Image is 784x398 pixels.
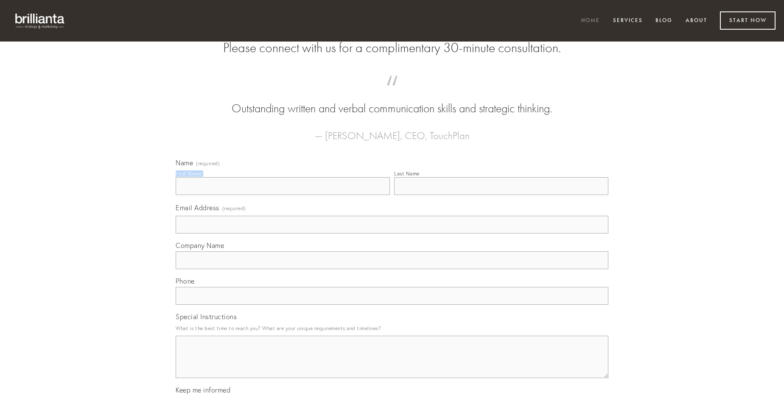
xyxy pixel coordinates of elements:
[176,40,608,56] h2: Please connect with us for a complimentary 30-minute consultation.
[576,14,605,28] a: Home
[176,386,230,394] span: Keep me informed
[680,14,713,28] a: About
[189,117,595,144] figcaption: — [PERSON_NAME], CEO, TouchPlan
[189,84,595,117] blockquote: Outstanding written and verbal communication skills and strategic thinking.
[176,241,224,250] span: Company Name
[608,14,648,28] a: Services
[176,170,202,177] div: First Name
[176,203,219,212] span: Email Address
[189,84,595,100] span: “
[222,203,246,214] span: (required)
[394,170,420,177] div: Last Name
[196,161,220,166] span: (required)
[720,11,776,30] a: Start Now
[8,8,72,33] img: brillianta - research, strategy, marketing
[176,312,237,321] span: Special Instructions
[176,323,608,334] p: What is the best time to reach you? What are your unique requirements and timelines?
[176,277,195,285] span: Phone
[650,14,678,28] a: Blog
[176,159,193,167] span: Name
